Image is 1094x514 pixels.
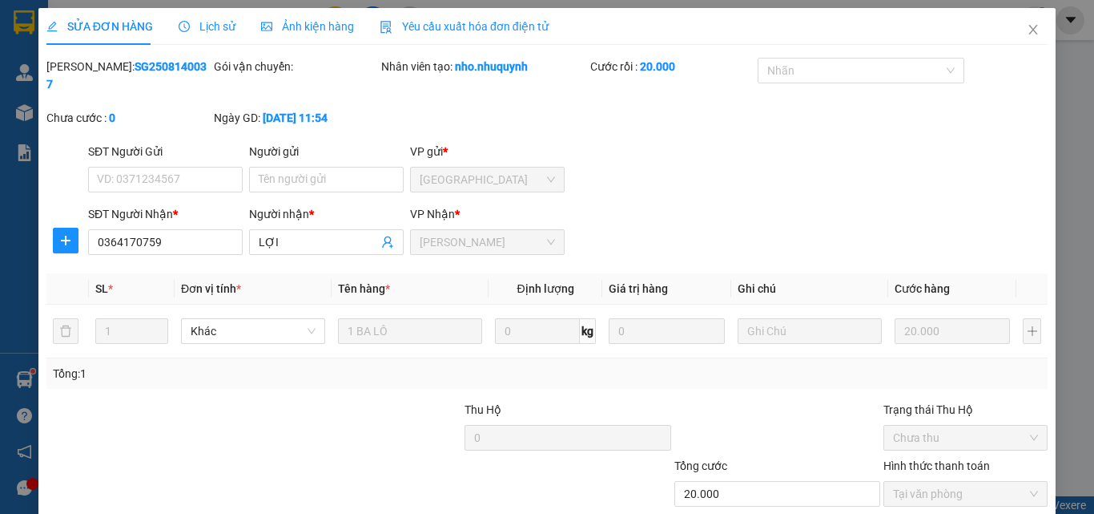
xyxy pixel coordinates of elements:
[53,365,424,382] div: Tổng: 1
[893,426,1038,450] span: Chưa thu
[609,318,724,344] input: 0
[738,318,882,344] input: Ghi Chú
[181,282,241,295] span: Đơn vị tính
[465,403,501,416] span: Thu Hộ
[580,318,596,344] span: kg
[381,236,394,249] span: user-add
[6,99,125,115] span: VP [PERSON_NAME]:
[1027,23,1040,36] span: close
[191,319,316,343] span: Khác
[263,111,328,124] b: [DATE] 11:54
[179,21,190,32] span: clock-circle
[44,6,196,37] strong: NHƯ QUỲNH
[109,111,115,124] b: 0
[261,21,272,32] span: picture
[249,143,404,160] div: Người gửi
[674,459,727,472] span: Tổng cước
[380,21,392,34] img: icon
[261,20,354,33] span: Ảnh kiện hàng
[54,234,78,247] span: plus
[1023,318,1041,344] button: plus
[46,58,211,93] div: [PERSON_NAME]:
[609,282,668,295] span: Giá trị hàng
[214,109,378,127] div: Ngày GD:
[1011,8,1056,53] button: Close
[53,228,78,253] button: plus
[46,20,153,33] span: SỬA ĐƠN HÀNG
[6,58,234,97] p: VP [GEOGRAPHIC_DATA]:
[590,58,754,75] div: Cước rồi :
[410,208,455,221] span: VP Nhận
[95,282,108,295] span: SL
[338,318,482,344] input: VD: Bàn, Ghế
[731,273,888,305] th: Ghi chú
[455,60,528,73] b: nho.nhuquynh
[338,282,390,295] span: Tên hàng
[179,20,235,33] span: Lịch sử
[380,20,549,33] span: Yêu cầu xuất hóa đơn điện tử
[420,230,555,254] span: Phan Rang
[517,282,573,295] span: Định lượng
[420,168,555,192] span: Sài Gòn
[46,109,211,127] div: Chưa cước :
[893,482,1038,506] span: Tại văn phòng
[6,60,232,97] strong: 342 [PERSON_NAME], P1, Q10, TP.HCM - 0931 556 979
[895,318,1010,344] input: 0
[46,21,58,32] span: edit
[53,318,78,344] button: delete
[249,205,404,223] div: Người nhận
[895,282,950,295] span: Cước hàng
[410,143,565,160] div: VP gửi
[88,143,243,160] div: SĐT Người Gửi
[640,60,675,73] b: 20.000
[88,205,243,223] div: SĐT Người Nhận
[883,459,990,472] label: Hình thức thanh toán
[381,58,587,75] div: Nhân viên tạo:
[214,58,378,75] div: Gói vận chuyển:
[883,401,1048,419] div: Trạng thái Thu Hộ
